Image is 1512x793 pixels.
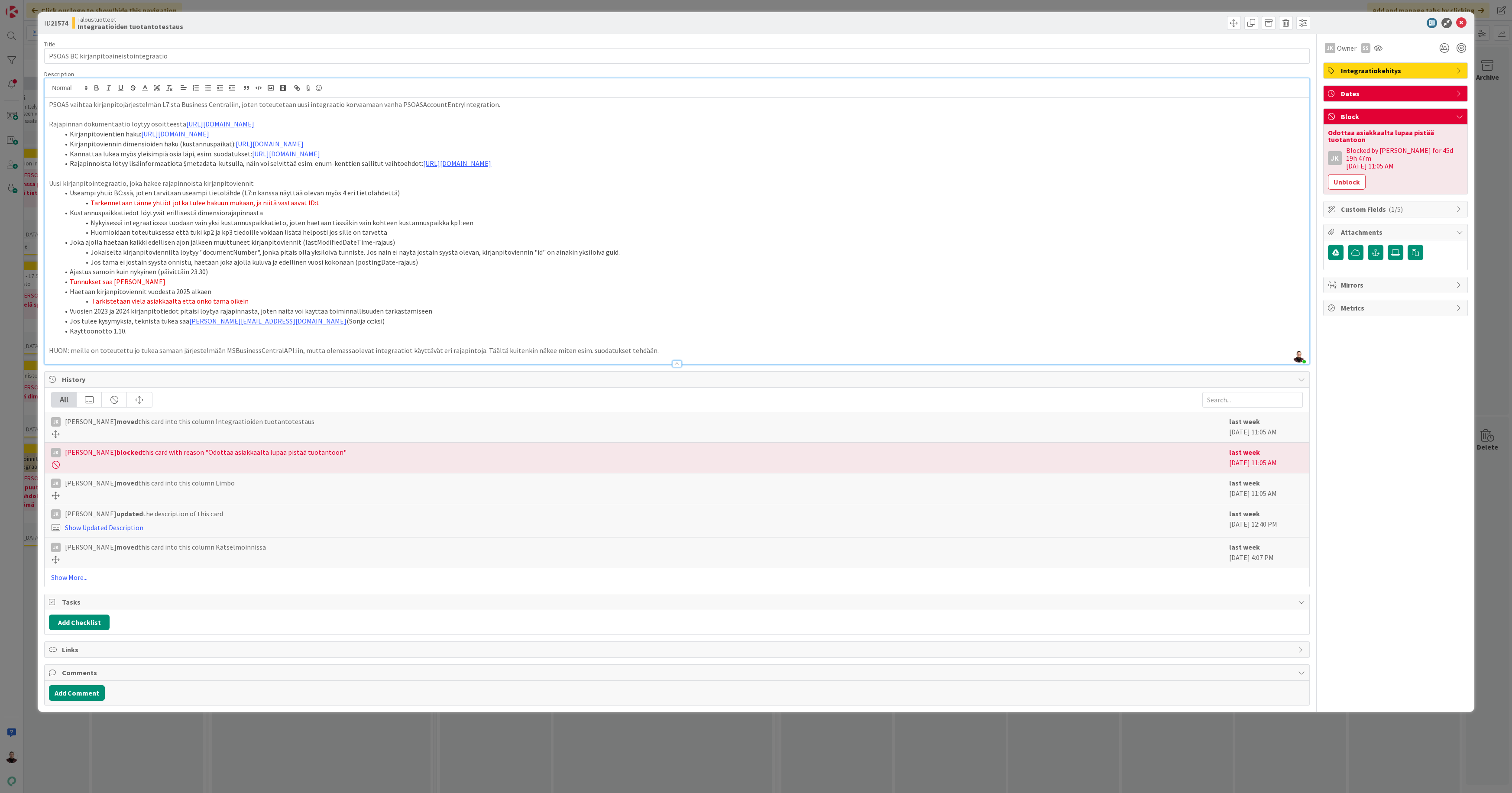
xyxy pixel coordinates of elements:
div: JK [51,479,61,488]
span: Integraatiokehitys [1341,65,1452,76]
a: [URL][DOMAIN_NAME] [423,159,491,168]
span: [PERSON_NAME] the description of this card [65,508,223,519]
li: Jos tämä ei jostain syystä onnistu, haetaan joka ajolla kuluva ja edellinen vuosi kokonaan (posti... [59,257,1305,267]
span: Comments [62,667,1293,678]
li: Käyttöönotto 1.10. [59,326,1305,336]
div: SS [1361,43,1370,53]
b: moved [117,543,138,551]
b: moved [117,417,138,426]
span: Block [1341,111,1452,122]
b: last week [1229,543,1260,551]
li: Useampi yhtiö BC:ssä, joten tarvitaan useampi tietolähde (L7:n kanssa näyttää olevan myös 4 eri t... [59,188,1305,198]
li: Vuosien 2023 ja 2024 kirjanpitotiedot pitäisi löytyä rajapinnasta, joten näitä voi käyttää toimin... [59,306,1305,316]
span: Tarkennetaan tänne yhtiöt jotka tulee hakuun mukaan, ja niitä vastaavat ID:t [91,198,319,207]
li: Kirjanpitovientien haku: [59,129,1305,139]
div: JK [51,417,61,427]
a: [URL][DOMAIN_NAME] [141,129,209,138]
b: last week [1229,479,1260,487]
span: Description [44,70,74,78]
span: [PERSON_NAME] this card into this column Integraatioiden tuotantotestaus [65,416,314,427]
span: Taloustuotteet [78,16,183,23]
div: Odottaa asiakkaalta lupaa pistää tuotantoon [1328,129,1463,143]
a: [PERSON_NAME][EMAIL_ADDRESS][DOMAIN_NAME] [189,317,346,325]
a: [URL][DOMAIN_NAME] [186,120,254,128]
li: Kirjanpitoviennin dimensioiden haku (kustannuspaikat): [59,139,1305,149]
div: JK [51,543,61,552]
label: Title [44,40,55,48]
li: Joka ajolla haetaan kaikki edellisen ajon jälkeen muuttuneet kirjanpitoviennit (lastModifiedDateT... [59,237,1305,247]
b: last week [1229,509,1260,518]
b: last week [1229,417,1260,426]
p: Uusi kirjanpitointegraatio, joka hakee rajapinnoista kirjanpitoviennit [49,178,1305,188]
span: Metrics [1341,303,1452,313]
a: [URL][DOMAIN_NAME] [236,139,304,148]
input: type card name here... [44,48,1309,64]
div: Blocked by [PERSON_NAME] for 45d 19h 47m [DATE] 11:05 AM [1346,146,1463,170]
li: Rajapinnoista lötyy lisäinformaatiota $metadata-kutsulla, näin voi selvittää esim. enum-kenttien ... [59,159,1305,168]
span: Owner [1337,43,1357,53]
p: HUOM: meille on toteutettu jo tukea samaan järjestelmään MSBusinessCentralAPI:iin, mutta olemassa... [49,346,1305,356]
div: JK [51,448,61,457]
span: [PERSON_NAME] this card into this column Limbo [65,478,235,488]
b: 21574 [51,19,68,27]
li: Kustannuspaikkatiedot löytyvät erillisestä dimensiorajapinnasta [59,208,1305,218]
div: All [52,392,77,407]
li: Haetaan kirjanpitoviennit vuodesta 2025 alkaen [59,287,1305,297]
img: GyOPHTWdLeFzhezoR5WqbUuXKKP5xpSS.jpg [1293,350,1305,363]
p: Rajapinnan dokumentaatio löytyy osoitteesta [49,119,1305,129]
div: [DATE] 12:40 PM [1229,508,1303,533]
span: ID [44,18,68,28]
li: Kannattaa lukea myös yleisimpiä osia läpi, esim. suodatukset: [59,149,1305,159]
li: Huomioidaan toteutuksessa että tuki kp2 ja kp3 tiedoille voidaan lisätä helposti jos sille on tar... [59,227,1305,237]
span: Dates [1341,88,1452,99]
a: [URL][DOMAIN_NAME] [252,149,320,158]
span: Tasks [62,597,1293,607]
span: Attachments [1341,227,1452,237]
button: Add Comment [49,685,105,701]
a: Show Updated Description [65,523,143,532]
span: [PERSON_NAME] this card with reason "Odottaa asiakkaalta lupaa pistää tuotantoon" [65,447,346,457]
div: [DATE] 11:05 AM [1229,447,1303,469]
li: Jos tulee kysymyksiä, teknistä tukea saa (Sonja cc:ksi) [59,316,1305,326]
div: JK [1325,43,1335,53]
span: History [62,374,1293,385]
li: Nykyisessä integraatiossa tuodaan vain yksi kustannuspaikkatieto, joten haetaan tässäkin vain koh... [59,218,1305,228]
b: blocked [117,448,142,456]
span: Mirrors [1341,280,1452,290]
span: Links [62,644,1293,655]
div: JK [51,509,61,519]
b: moved [117,479,138,487]
div: [DATE] 4:07 PM [1229,542,1303,563]
span: Custom Fields [1341,204,1452,214]
div: [DATE] 11:05 AM [1229,478,1303,499]
span: Tunnukset saa [PERSON_NAME] [70,277,165,286]
button: Add Checklist [49,615,110,630]
li: Jokaiselta kirjanpitovienniltä löytyy "documentNumber", jonka pitäis olla yksilöivä tunniste. Jos... [59,247,1305,257]
a: Show More... [51,572,1302,583]
div: JK [1328,151,1342,165]
span: Tarkistetaan vielä asiakkaalta että onko tämä oikein [92,297,249,305]
li: Ajastus samoin kuin nykyinen (päivittäin 23.30) [59,267,1305,277]
span: [PERSON_NAME] this card into this column Katselmoinnissa [65,542,266,552]
p: PSOAS vaihtaa kirjanpitojärjestelmän L7:sta Business Centraliin, joten toteutetaan uusi integraat... [49,100,1305,110]
b: last week [1229,448,1260,456]
span: ( 1/5 ) [1389,205,1403,214]
b: Integraatioiden tuotantotestaus [78,23,183,30]
div: [DATE] 11:05 AM [1229,416,1303,438]
button: Unblock [1328,174,1366,190]
input: Search... [1202,392,1303,408]
b: updated [117,509,143,518]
